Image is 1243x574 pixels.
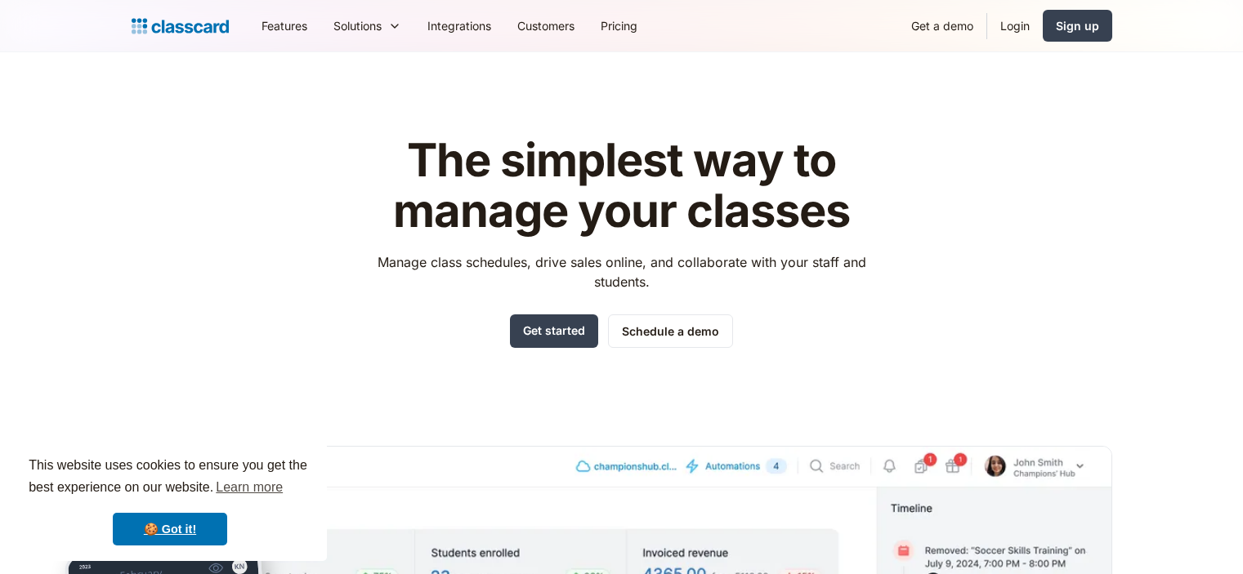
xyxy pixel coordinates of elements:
[1056,17,1099,34] div: Sign up
[1043,10,1112,42] a: Sign up
[608,314,733,348] a: Schedule a demo
[504,7,588,44] a: Customers
[362,136,881,236] h1: The simplest way to manage your classes
[213,475,285,500] a: learn more about cookies
[510,314,598,348] a: Get started
[333,17,382,34] div: Solutions
[248,7,320,44] a: Features
[113,513,227,545] a: dismiss cookie message
[320,7,414,44] div: Solutions
[987,7,1043,44] a: Login
[13,440,327,561] div: cookieconsent
[362,252,881,291] p: Manage class schedules, drive sales online, and collaborate with your staff and students.
[898,7,986,44] a: Get a demo
[414,7,504,44] a: Integrations
[588,7,651,44] a: Pricing
[132,15,229,38] a: home
[29,456,311,500] span: This website uses cookies to ensure you get the best experience on our website.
